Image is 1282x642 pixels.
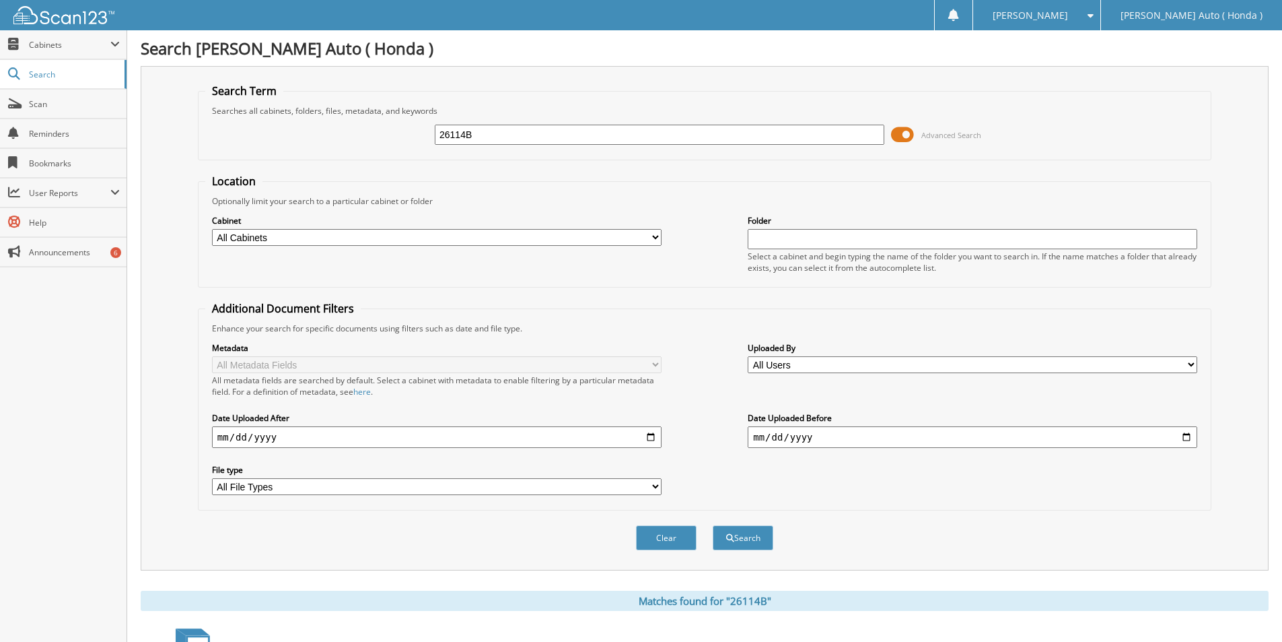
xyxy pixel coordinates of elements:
div: Enhance your search for specific documents using filters such as date and file type. [205,323,1204,334]
label: Date Uploaded Before [748,412,1197,424]
label: File type [212,464,662,476]
input: end [748,426,1197,448]
div: Optionally limit your search to a particular cabinet or folder [205,195,1204,207]
label: Uploaded By [748,342,1197,354]
legend: Additional Document Filters [205,301,361,316]
label: Folder [748,215,1197,226]
span: [PERSON_NAME] [993,11,1068,20]
span: User Reports [29,187,110,199]
div: Matches found for "26114B" [141,591,1269,611]
span: Help [29,217,120,228]
span: Cabinets [29,39,110,51]
legend: Search Term [205,84,283,98]
span: Reminders [29,128,120,139]
div: 6 [110,247,121,258]
button: Search [713,525,773,550]
button: Clear [636,525,697,550]
div: Select a cabinet and begin typing the name of the folder you want to search in. If the name match... [748,251,1197,274]
label: Metadata [212,342,662,354]
span: Bookmarks [29,158,120,169]
input: start [212,426,662,448]
div: All metadata fields are searched by default. Select a cabinet with metadata to enable filtering b... [212,375,662,397]
div: Searches all cabinets, folders, files, metadata, and keywords [205,105,1204,117]
span: [PERSON_NAME] Auto ( Honda ) [1120,11,1262,20]
img: scan123-logo-white.svg [13,6,114,24]
span: Advanced Search [921,130,981,140]
legend: Location [205,174,262,189]
span: Scan [29,98,120,110]
span: Search [29,69,118,80]
a: here [353,386,371,397]
span: Announcements [29,247,120,258]
label: Date Uploaded After [212,412,662,424]
label: Cabinet [212,215,662,226]
h1: Search [PERSON_NAME] Auto ( Honda ) [141,37,1269,59]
